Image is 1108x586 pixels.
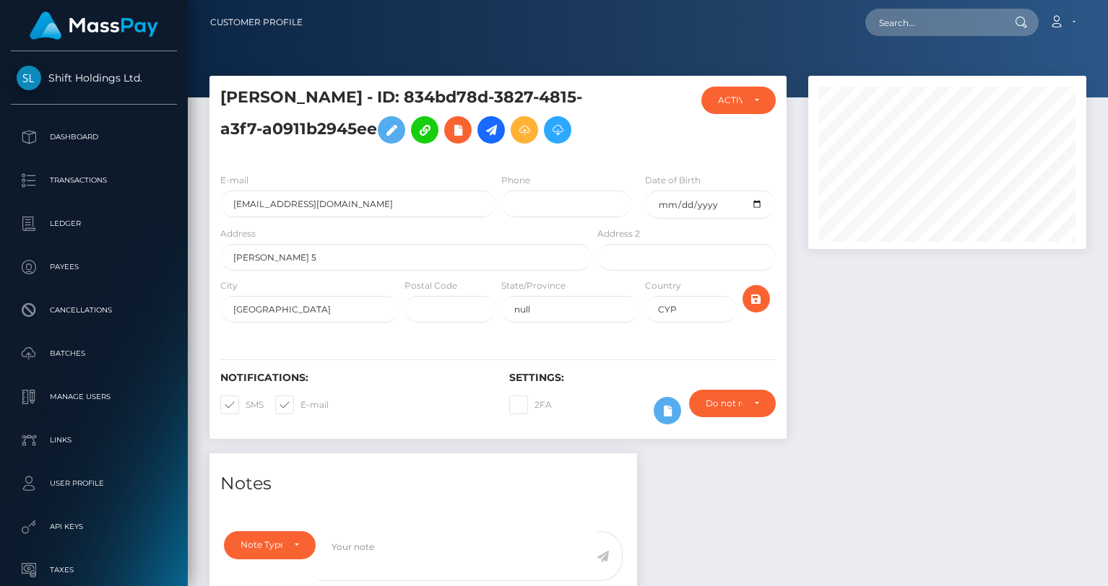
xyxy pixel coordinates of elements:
[501,279,566,292] label: State/Province
[220,372,488,384] h6: Notifications:
[17,473,171,494] p: User Profile
[645,174,701,187] label: Date of Birth
[11,509,177,545] a: API Keys
[509,372,776,384] h6: Settings:
[645,279,681,292] label: Country
[11,379,177,415] a: Manage Users
[224,531,316,559] button: Note Type
[275,395,329,414] label: E-mail
[30,12,158,40] img: MassPay Logo
[701,87,776,114] button: ACTIVE
[241,539,282,551] div: Note Type
[689,390,776,417] button: Do not require
[17,429,171,451] p: Links
[11,336,177,372] a: Batches
[17,126,171,148] p: Dashboard
[17,256,171,278] p: Payees
[11,71,177,84] span: Shift Holdings Ltd.
[509,395,552,414] label: 2FA
[501,174,530,187] label: Phone
[220,174,248,187] label: E-mail
[865,9,1001,36] input: Search...
[210,7,303,38] a: Customer Profile
[220,279,238,292] label: City
[11,119,177,155] a: Dashboard
[11,422,177,458] a: Links
[477,116,505,144] a: Initiate Payout
[17,299,171,321] p: Cancellations
[17,343,171,364] p: Batches
[17,170,171,191] p: Transactions
[597,227,640,240] label: Address 2
[17,66,41,90] img: Shift Holdings Ltd.
[17,386,171,408] p: Manage Users
[17,516,171,538] p: API Keys
[11,292,177,328] a: Cancellations
[11,206,177,242] a: Ledger
[11,249,177,285] a: Payees
[404,279,457,292] label: Postal Code
[220,395,264,414] label: SMS
[706,398,743,409] div: Do not require
[718,95,743,106] div: ACTIVE
[17,559,171,581] p: Taxes
[220,87,584,151] h5: [PERSON_NAME] - ID: 834bd78d-3827-4815-a3f7-a0911b2945ee
[220,227,256,240] label: Address
[11,162,177,198] a: Transactions
[220,471,626,497] h4: Notes
[11,465,177,502] a: User Profile
[17,213,171,235] p: Ledger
